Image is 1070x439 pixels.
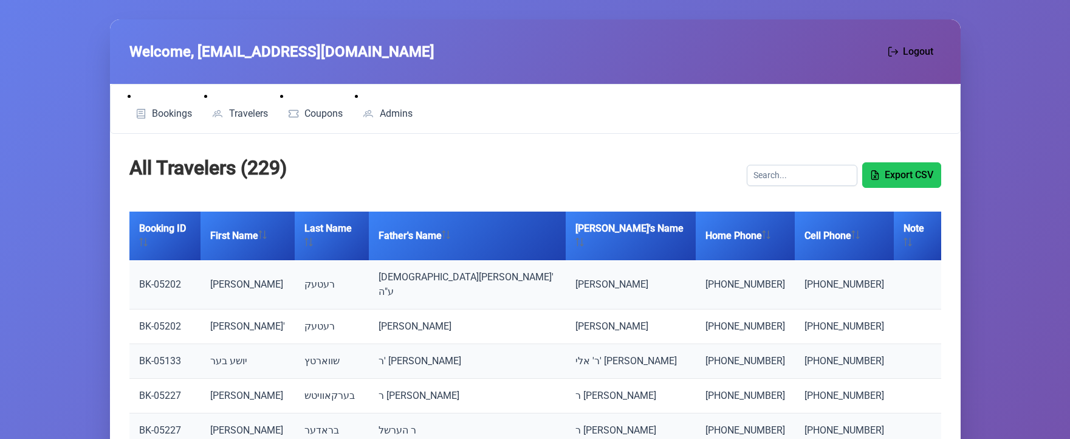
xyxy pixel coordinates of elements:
span: Travelers [229,109,268,119]
td: [PERSON_NAME] [566,260,696,309]
th: Home Phone [696,212,795,260]
td: [PHONE_NUMBER] [795,379,894,413]
td: רעטעק [295,309,369,344]
td: ר [PERSON_NAME] [369,379,566,413]
a: BK-05227 [139,390,181,401]
td: [PERSON_NAME] [369,309,566,344]
td: [PHONE_NUMBER] [795,309,894,344]
td: יושע בער [201,344,295,379]
td: [PERSON_NAME] [566,309,696,344]
td: [DEMOGRAPHIC_DATA][PERSON_NAME]' ע"ה [369,260,566,309]
td: [PERSON_NAME]' [201,309,295,344]
button: Logout [880,39,941,64]
td: ר' [PERSON_NAME] [369,344,566,379]
td: [PHONE_NUMBER] [696,379,795,413]
li: Travelers [204,89,275,123]
button: Export CSV [862,162,941,188]
th: [PERSON_NAME]'s Name [566,212,696,260]
td: רעטעק [295,260,369,309]
td: ר [PERSON_NAME] [566,379,696,413]
a: BK-05133 [139,355,181,367]
td: [PHONE_NUMBER] [696,309,795,344]
th: Last Name [295,212,369,260]
td: [PHONE_NUMBER] [795,260,894,309]
li: Admins [355,89,420,123]
td: שווארטץ [295,344,369,379]
a: Bookings [128,104,200,123]
td: [PERSON_NAME] [201,260,295,309]
a: BK-05227 [139,424,181,436]
span: Bookings [152,109,192,119]
td: [PERSON_NAME] [201,379,295,413]
a: Travelers [204,104,275,123]
span: Welcome, [EMAIL_ADDRESS][DOMAIN_NAME] [129,41,434,63]
span: Export CSV [885,168,933,182]
th: Booking ID [129,212,201,260]
th: Cell Phone [795,212,894,260]
a: Admins [355,104,420,123]
td: [PHONE_NUMBER] [696,344,795,379]
h2: All Travelers (229) [129,153,287,182]
li: Coupons [280,89,351,123]
span: Logout [903,44,933,59]
td: ר' אלי' [PERSON_NAME] [566,344,696,379]
input: Search... [747,165,857,186]
a: Coupons [280,104,351,123]
td: בערקאוויטש [295,379,369,413]
th: Note [894,212,941,260]
th: Father's Name [369,212,566,260]
a: BK-05202 [139,320,181,332]
li: Bookings [128,89,200,123]
span: Coupons [304,109,343,119]
a: BK-05202 [139,278,181,290]
th: First Name [201,212,295,260]
td: [PHONE_NUMBER] [696,260,795,309]
td: [PHONE_NUMBER] [795,344,894,379]
span: Admins [380,109,413,119]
